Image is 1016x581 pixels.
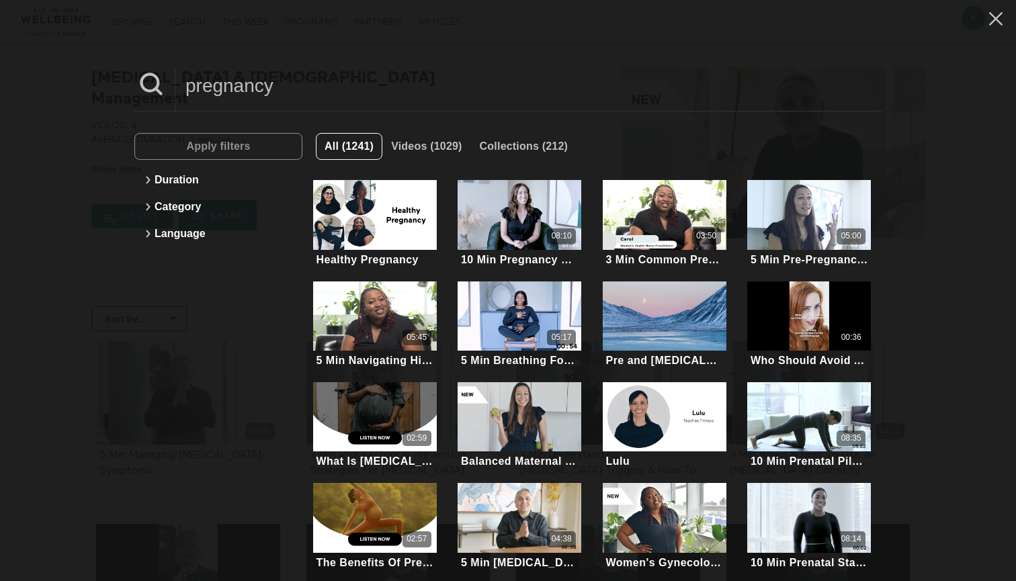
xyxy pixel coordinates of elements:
a: 5 Min Infertility & How To Improve Fertility04:385 Min [MEDICAL_DATA] & How To Improve Fertility [458,483,581,570]
div: 5 Min [MEDICAL_DATA] & How To Improve Fertility [461,556,579,569]
span: All (1241) [325,140,374,152]
a: LuluLulu [603,382,726,470]
a: Who Should Avoid Alcohol Consumption? (Highlight)00:36Who Should Avoid Alcohol Consumption? (High... [747,281,871,369]
div: 08:35 [841,433,861,444]
a: What Is Gestational Diabetes? (Audio)02:59What Is [MEDICAL_DATA]? (Audio) [313,382,437,470]
button: Duration [141,167,296,193]
div: 3 Min Common Pregnancy Discomforts [605,253,723,266]
a: Balanced Maternal NutritionBalanced Maternal Nutrition [458,382,581,470]
div: Balanced Maternal Nutrition [461,455,579,467]
div: Lulu [605,455,630,467]
a: 10 Min Pregnancy & Fitness08:1010 Min Pregnancy & Fitness [458,180,581,267]
button: Language [141,220,296,247]
div: 5 Min Breathing For Stress Relief During Pregnancy [461,354,579,367]
a: 5 Min Navigating High-Risk Pregnancy05:455 Min Navigating High-Risk Pregnancy [313,281,437,369]
div: Healthy Pregnancy [316,253,419,266]
a: 10 Min Prenatal Standing Pilates08:1410 Min Prenatal Standing Pilates [747,483,871,570]
div: Women's Gynecological Health [605,556,723,569]
input: Search [175,67,882,104]
div: 05:17 [552,332,572,343]
div: Pre and [MEDICAL_DATA] Workout [605,354,723,367]
a: 5 Min Breathing For Stress Relief During Pregnancy05:175 Min Breathing For Stress Relief During P... [458,281,581,369]
span: Collections (212) [480,140,568,152]
a: 5 Min Pre-Pregnancy Nutrition05:005 Min Pre-Pregnancy Nutrition [747,180,871,267]
div: 05:45 [407,332,427,343]
div: 10 Min Pregnancy & Fitness [461,253,579,266]
a: Pre and Postnatal WorkoutPre and [MEDICAL_DATA] Workout [603,281,726,369]
button: All (1241) [316,133,382,160]
a: 10 Min Prenatal Pilates For Balance & Lower Body08:3510 Min Prenatal Pilates For Balance & Lower ... [747,382,871,470]
div: 5 Min Pre-Pregnancy Nutrition [751,253,868,266]
div: What Is [MEDICAL_DATA]? (Audio) [316,455,433,467]
span: Videos (1029) [391,140,462,152]
div: 02:57 [407,533,427,545]
div: 04:38 [552,533,572,545]
div: 08:10 [552,230,572,242]
div: 08:14 [841,533,861,545]
a: 3 Min Common Pregnancy Discomforts03:503 Min Common Pregnancy Discomforts [603,180,726,267]
div: 10 Min Prenatal Standing Pilates [751,556,868,569]
div: 03:50 [696,230,716,242]
a: Women's Gynecological HealthWomen's Gynecological Health [603,483,726,570]
div: Who Should Avoid Alcohol Consumption? (Highlight) [751,354,868,367]
div: 00:36 [841,332,861,343]
div: The Benefits Of Prenatal Yoga (Audio) [316,556,433,569]
button: Collections (212) [471,133,577,160]
div: 02:59 [407,433,427,444]
a: The Benefits Of Prenatal Yoga (Audio)02:57The Benefits Of Prenatal Yoga (Audio) [313,483,437,570]
div: 10 Min Prenatal Pilates For Balance & Lower Body [751,455,868,467]
div: 05:00 [841,230,861,242]
button: Category [141,193,296,220]
button: Videos (1029) [382,133,470,160]
div: 5 Min Navigating High-Risk Pregnancy [316,354,433,367]
a: Healthy PregnancyHealthy Pregnancy [313,180,437,267]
